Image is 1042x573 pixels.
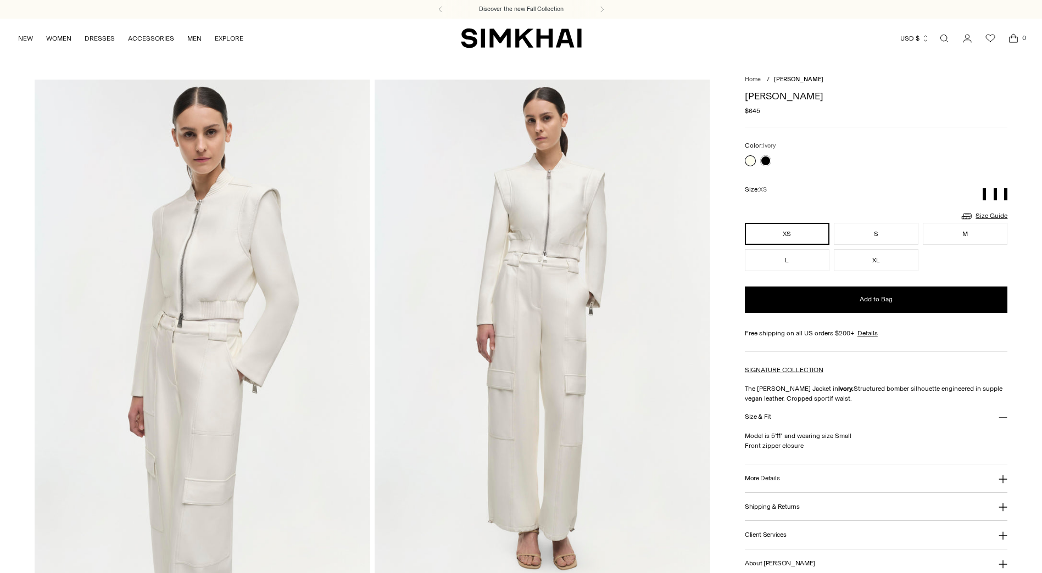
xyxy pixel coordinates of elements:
[745,141,776,151] label: Color:
[479,5,564,14] a: Discover the new Fall Collection
[745,223,829,245] button: XS
[774,76,823,83] span: [PERSON_NAME]
[85,26,115,50] a: DRESSES
[461,27,582,49] a: SIMKHAI
[745,431,1008,451] p: Model is 5'11" and wearing size Small Front zipper closure
[18,26,33,50] a: NEW
[745,366,823,374] a: SIGNATURE COLLECTION
[834,249,918,271] button: XL
[745,75,1008,85] nav: breadcrumbs
[834,223,918,245] button: S
[745,384,1008,403] p: The [PERSON_NAME] Jacket in Structured bomber silhouette engineered in supple vegan leather. Crop...
[745,106,760,116] span: $645
[1002,27,1024,49] a: Open cart modal
[745,503,800,510] h3: Shipping & Returns
[745,403,1008,431] button: Size & Fit
[900,26,929,50] button: USD $
[187,26,202,50] a: MEN
[745,531,787,538] h3: Client Services
[960,209,1007,223] a: Size Guide
[860,295,893,304] span: Add to Bag
[745,521,1008,549] button: Client Services
[857,328,878,338] a: Details
[215,26,243,50] a: EXPLORE
[745,91,1008,101] h1: [PERSON_NAME]
[1019,33,1029,43] span: 0
[46,26,71,50] a: WOMEN
[956,27,978,49] a: Go to the account page
[923,223,1007,245] button: M
[745,249,829,271] button: L
[128,26,174,50] a: ACCESSORIES
[745,493,1008,521] button: Shipping & Returns
[745,184,767,195] label: Size:
[745,560,815,567] h3: About [PERSON_NAME]
[838,385,854,392] strong: Ivory.
[745,413,771,420] h3: Size & Fit
[745,328,1008,338] div: Free shipping on all US orders $200+
[979,27,1001,49] a: Wishlist
[745,76,761,83] a: Home
[745,475,779,482] h3: More Details
[763,142,776,149] span: Ivory
[745,464,1008,492] button: More Details
[767,75,770,85] div: /
[759,186,767,193] span: XS
[933,27,955,49] a: Open search modal
[745,286,1008,313] button: Add to Bag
